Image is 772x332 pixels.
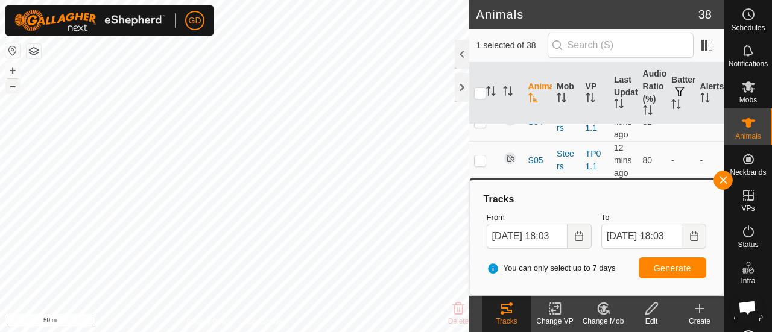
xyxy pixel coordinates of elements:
[695,141,724,180] td: -
[643,107,653,117] p-sorticon: Activate to sort
[528,154,543,167] span: S05
[486,88,496,98] p-sorticon: Activate to sort
[5,63,20,78] button: +
[246,316,282,327] a: Contact Us
[487,262,616,274] span: You can only select up to 7 days
[654,263,691,273] span: Generate
[581,63,609,124] th: VP
[482,316,531,327] div: Tracks
[14,10,165,31] img: Gallagher Logo
[639,257,706,278] button: Generate
[601,211,706,224] label: To
[730,169,766,176] span: Neckbands
[643,117,653,127] span: 82
[741,277,755,284] span: Infra
[733,313,763,321] span: Heatmap
[643,155,653,165] span: 80
[731,291,764,324] div: Open chat
[695,63,724,124] th: Alerts
[524,63,552,124] th: Animal
[614,143,632,178] span: 14 Oct 2025, 5:50 pm
[579,316,627,327] div: Change Mob
[586,95,595,104] p-sorticon: Activate to sort
[666,141,695,180] td: -
[739,96,757,104] span: Mobs
[729,60,768,67] span: Notifications
[614,104,632,139] span: 14 Oct 2025, 5:50 pm
[735,133,761,140] span: Animals
[700,95,710,104] p-sorticon: Activate to sort
[5,79,20,93] button: –
[638,63,666,124] th: Audio Ratio (%)
[531,316,579,327] div: Change VP
[503,151,517,166] img: returning off
[609,63,638,124] th: Last Updated
[487,211,592,224] label: From
[528,95,538,104] p-sorticon: Activate to sort
[557,95,566,104] p-sorticon: Activate to sort
[682,224,706,249] button: Choose Date
[614,101,624,110] p-sorticon: Activate to sort
[675,316,724,327] div: Create
[552,63,580,124] th: Mob
[482,192,711,207] div: Tracks
[671,101,681,111] p-sorticon: Activate to sort
[731,24,765,31] span: Schedules
[738,241,758,248] span: Status
[586,149,601,171] a: TP01.1
[27,44,41,58] button: Map Layers
[741,205,755,212] span: VPs
[5,43,20,58] button: Reset Map
[476,7,698,22] h2: Animals
[189,14,201,27] span: GD
[698,5,712,23] span: 38
[557,148,575,173] div: Steers
[666,63,695,124] th: Battery
[503,88,513,98] p-sorticon: Activate to sort
[568,224,592,249] button: Choose Date
[476,39,548,52] span: 1 selected of 38
[187,316,232,327] a: Privacy Policy
[627,316,675,327] div: Edit
[548,33,694,58] input: Search (S)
